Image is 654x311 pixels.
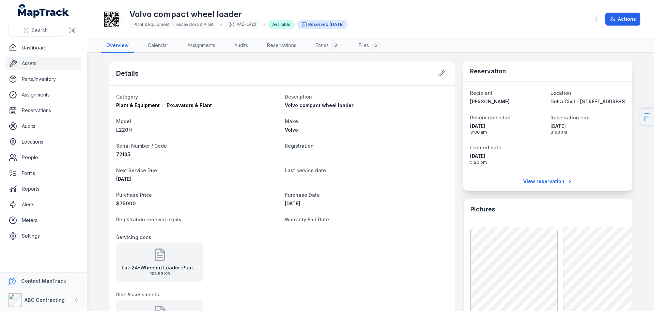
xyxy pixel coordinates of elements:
div: 5 [372,41,380,49]
a: People [5,151,81,164]
div: Reserved [297,20,348,29]
span: Serial Number / Code [116,143,167,149]
a: Assignments [5,88,81,102]
a: Audits [229,39,253,53]
span: Plant & Equipment [134,22,170,27]
strong: ABC Contracting [25,297,65,303]
span: Search [32,27,48,34]
span: Plant & Equipment [116,102,160,109]
a: Reservations [262,39,302,53]
div: Available [268,20,295,29]
span: [DATE] [550,123,625,130]
time: 13/10/2025, 3:00:00 am [470,123,545,135]
a: Files5 [353,39,385,53]
button: Search [8,24,63,37]
a: Reports [5,182,81,196]
time: 13/10/2025, 3:00:00 am [330,22,344,27]
span: Next Service Due [116,167,157,173]
span: Category [116,94,138,100]
span: Make [285,118,298,124]
div: 3 [331,41,340,49]
h2: Details [116,69,139,78]
span: 72135 [116,151,130,157]
span: Risk Assessments [116,292,159,297]
time: 07/10/2025, 5:29:00 pm [470,153,545,165]
span: [DATE] [285,201,300,206]
h3: Reservation [470,66,506,76]
span: Excavators & Plant [167,102,212,109]
a: Assets [5,57,81,70]
a: Overview [101,39,134,53]
a: [PERSON_NAME] [470,98,545,105]
h1: Volvo compact wheel loader [129,9,348,20]
span: Servicing docs [116,234,151,240]
span: [DATE] [470,123,545,130]
span: 3:00 am [550,130,625,135]
strong: Contact MapTrack [21,278,66,284]
span: [DATE] [116,176,131,182]
a: Delta Civil - [STREET_ADDRESS][PERSON_NAME] [550,98,625,105]
span: Model [116,118,131,124]
span: 105.53 KB [122,271,198,277]
time: 17/10/2025, 3:00:00 am [116,176,131,182]
a: Locations [5,135,81,149]
span: Purchase Date [285,192,320,198]
a: Meters [5,213,81,227]
span: Description [285,94,312,100]
button: Actions [605,13,640,26]
a: Reservations [5,104,81,117]
span: 3:00 am [470,130,545,135]
span: L220H [116,127,132,133]
span: 75000 AUD [116,201,136,206]
a: Forms [5,166,81,180]
a: Parts/Inventory [5,72,81,86]
a: MapTrack [18,4,69,18]
span: Created date [470,145,501,150]
a: Dashboard [5,41,81,55]
span: Warranty End Date [285,217,329,222]
span: Last service date [285,167,326,173]
a: Settings [5,229,81,243]
span: Excavators & Plant [176,22,214,27]
a: Calendar [142,39,174,53]
span: Volvo [285,127,298,133]
h3: Pictures [470,205,495,214]
span: Volvo compact wheel loader [285,102,354,108]
div: VAE-1421 [225,20,261,29]
span: Registration renewal expiry [116,217,182,222]
a: Alerts [5,198,81,211]
a: Audits [5,119,81,133]
span: [DATE] [330,22,344,27]
a: View reservation [519,175,577,188]
span: 5:29 pm [470,160,545,165]
span: Purchase Price [116,192,152,198]
span: [DATE] [470,153,545,160]
a: Forms3 [310,39,345,53]
strong: Lot-24-Wheeled Loader-Plant Risk Assessment [122,264,198,271]
a: Assignments [182,39,221,53]
span: Reservation start [470,115,511,120]
span: Reservation end [550,115,590,120]
span: Location [550,90,571,96]
span: Registration [285,143,314,149]
time: 18/10/2025, 3:00:00 am [550,123,625,135]
time: 14/05/2022, 2:00:00 am [285,201,300,206]
span: Recipient [470,90,493,96]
